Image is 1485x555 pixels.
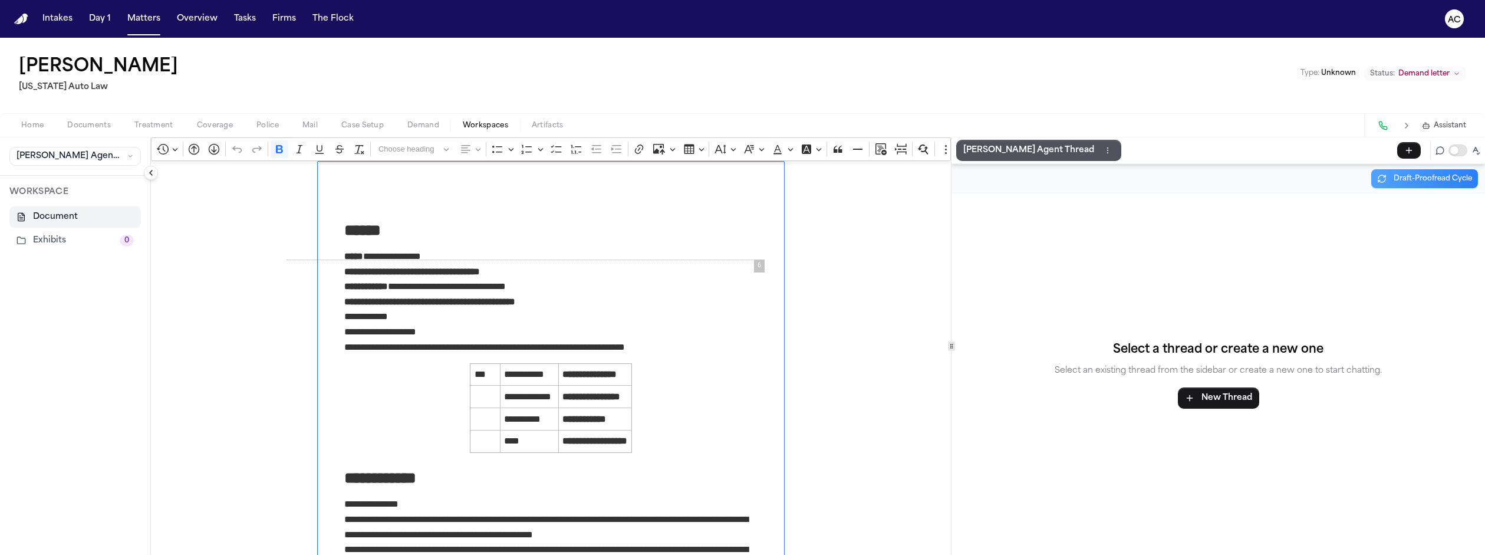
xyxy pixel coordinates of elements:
[9,206,141,228] button: Document
[144,166,158,180] button: Collapse sidebar
[14,14,28,25] a: Home
[14,14,28,25] img: Finch Logo
[17,150,122,162] span: [PERSON_NAME] Agent Demand
[378,142,440,156] span: Choose heading
[19,80,183,94] h2: [US_STATE] Auto Law
[19,57,178,78] button: Edit matter name
[19,57,178,78] h1: [PERSON_NAME]
[1371,169,1478,188] button: Draft-Proofread Cycle
[9,147,141,166] button: [PERSON_NAME] Agent Demand
[963,143,1094,157] p: [PERSON_NAME] Agent Thread
[407,121,439,130] span: Demand
[268,8,301,29] button: Firms
[1055,364,1382,378] p: Select an existing thread from the sidebar or create a new one to start chatting.
[84,8,116,29] button: Day 1
[134,121,173,130] span: Treatment
[151,137,951,161] div: Editor toolbar
[1434,121,1466,130] span: Assistant
[308,8,358,29] button: The Flock
[1178,387,1259,409] button: New Thread
[1055,340,1382,359] h4: Select a thread or create a new one
[1448,145,1467,156] button: Toggle proofreading mode
[1422,121,1466,130] button: Assistant
[341,121,384,130] span: Case Setup
[123,8,165,29] button: Matters
[9,185,141,199] p: WORKSPACE
[956,140,1121,161] button: [PERSON_NAME] Agent ThreadThread actions
[21,121,44,130] span: Home
[38,8,77,29] button: Intakes
[1300,70,1319,77] span: Type :
[1321,70,1356,77] span: Unknown
[67,121,111,130] span: Documents
[1375,117,1391,134] button: Make a Call
[302,121,318,130] span: Mail
[1370,69,1395,78] span: Status:
[1101,144,1114,157] button: Thread actions
[1364,67,1466,81] button: Change status from Demand letter
[463,121,508,130] span: Workspaces
[120,235,134,247] span: 0
[9,230,141,251] button: Exhibits0
[197,121,233,130] span: Coverage
[1448,16,1461,24] text: AC
[229,8,261,29] button: Tasks
[1394,174,1472,183] span: Draft-Proofread Cycle
[172,8,222,29] button: Overview
[532,121,564,130] span: Artifacts
[1398,69,1450,78] span: Demand letter
[373,140,455,159] button: Heading
[1297,67,1359,79] button: Edit Type: Unknown
[256,121,279,130] span: Police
